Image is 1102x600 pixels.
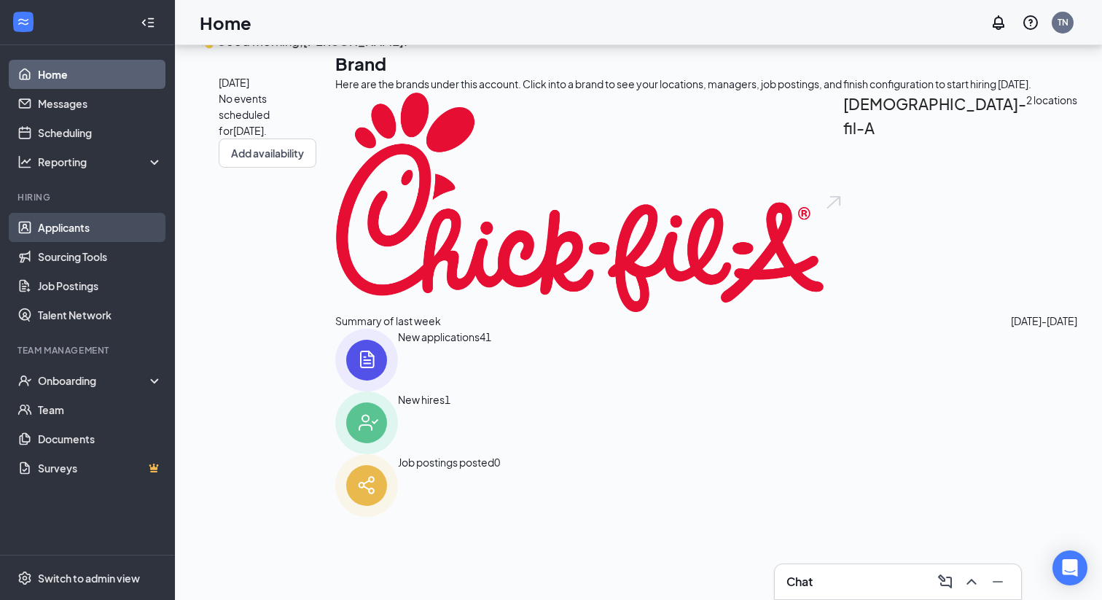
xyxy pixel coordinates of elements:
img: icon [335,391,398,454]
svg: Settings [17,571,32,585]
span: [DATE] [219,74,316,90]
svg: Minimize [989,573,1007,591]
div: Onboarding [38,373,150,388]
img: Chick-fil-A [335,92,824,313]
img: open.6027fd2a22e1237b5b06.svg [824,92,843,313]
a: Team [38,395,163,424]
img: icon [335,329,398,391]
div: Hiring [17,191,160,203]
svg: Notifications [990,14,1007,31]
a: Messages [38,89,163,118]
div: Team Management [17,344,160,357]
span: 0 [494,454,500,517]
span: Summary of last week [335,313,441,329]
svg: Collapse [141,15,155,30]
a: Talent Network [38,300,163,330]
div: Open Intercom Messenger [1052,550,1087,585]
svg: ComposeMessage [937,573,954,591]
a: Sourcing Tools [38,242,163,271]
a: Applicants [38,213,163,242]
button: ChevronUp [960,570,983,593]
svg: Analysis [17,155,32,169]
a: Home [38,60,163,89]
svg: ChevronUp [963,573,980,591]
div: Reporting [38,155,163,169]
span: 41 [480,329,491,391]
span: 1 [445,391,450,454]
span: 2 locations [1026,92,1077,313]
h1: Home [200,10,251,35]
div: Here are the brands under this account. Click into a brand to see your locations, managers, job p... [335,76,1077,92]
div: New applications [398,329,480,391]
div: Switch to admin view [38,571,140,585]
span: No events scheduled for [DATE] . [219,90,316,139]
h1: Brand [335,51,1077,76]
svg: UserCheck [17,373,32,388]
a: SurveysCrown [38,453,163,483]
div: New hires [398,391,445,454]
img: icon [335,454,398,517]
a: Scheduling [38,118,163,147]
div: TN [1058,16,1068,28]
a: Documents [38,424,163,453]
button: Add availability [219,139,316,168]
svg: WorkstreamLogo [16,15,31,29]
a: Job Postings [38,271,163,300]
h3: Chat [786,574,813,590]
h2: [DEMOGRAPHIC_DATA]-fil-A [843,92,1026,313]
button: ComposeMessage [934,570,957,593]
div: Job postings posted [398,454,494,517]
svg: QuestionInfo [1022,14,1039,31]
span: [DATE] - [DATE] [1011,313,1077,329]
button: Minimize [986,570,1009,593]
